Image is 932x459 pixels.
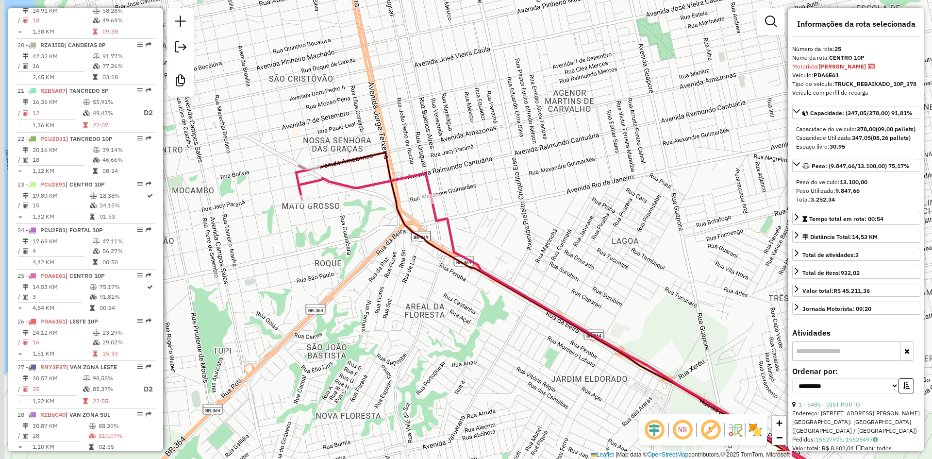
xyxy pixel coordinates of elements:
p: D2 [134,384,153,395]
td: 17,69 KM [32,237,92,246]
i: CNH vencida [868,64,875,69]
em: Opções [137,136,143,141]
a: Total de atividades:3 [792,248,920,261]
i: % de utilização do peso [93,330,100,336]
span: 24 - [17,226,103,234]
td: 110,07% [98,431,151,441]
em: Opções [137,364,143,370]
strong: (09,00 pallets) [876,125,915,133]
i: Total de Atividades [23,248,29,254]
strong: (08,26 pallets) [871,134,911,141]
i: Tempo total em rota [93,168,98,174]
span: Total de atividades: [802,251,859,258]
td: 47,11% [102,237,151,246]
div: Peso: (9.847,66/13.100,00) 75,17% [792,174,920,208]
td: = [17,72,22,82]
div: Veículo: [792,71,920,80]
i: % de utilização da cubagem [83,386,90,392]
span: PCU2D31 [40,135,66,142]
i: % de utilização da cubagem [90,294,97,300]
td: 16,36 KM [32,97,83,107]
span: PCU2E91 [40,181,66,188]
a: Leaflet [591,451,614,458]
i: Distância Total [23,193,29,199]
a: Exportar sessão [171,37,190,59]
span: Capacidade: (347,05/378,00) 91,81% [810,109,913,117]
span: 26 - [17,318,98,325]
div: Valor total: [802,287,870,295]
span: 28 - [17,411,110,418]
td: 1,38 KM [32,27,92,36]
i: Tempo total em rota [93,351,98,357]
div: Endereço: [STREET_ADDRESS][PERSON_NAME] [792,409,920,418]
td: 4,42 KM [32,257,92,267]
div: Motorista: [792,62,920,71]
div: Total: [796,195,916,204]
i: Total de Atividades [23,294,29,300]
td: 3 [32,292,89,302]
i: Tempo total em rota [90,305,95,311]
i: Tempo total em rota [83,398,88,404]
i: Distância Total [23,284,29,290]
span: 23 - [17,181,105,188]
td: 1,22 KM [32,396,83,406]
i: Distância Total [23,99,29,105]
i: % de utilização da cubagem [93,248,100,254]
i: Total de Atividades [23,433,29,439]
span: RNY3F37 [40,363,66,371]
i: % de utilização do peso [90,193,97,199]
i: Distância Total [23,147,29,153]
div: Peso Utilizado: [796,187,916,195]
td: 02:55 [98,442,151,452]
i: Distância Total [23,53,29,59]
div: Número da rota: [792,45,920,53]
i: % de utilização do peso [89,423,96,429]
td: / [17,107,22,119]
span: | CANDEIAS 8P [64,41,106,49]
div: Capacidade Utilizada: [796,134,916,142]
i: Rota otimizada [147,284,153,290]
td: 1,10 KM [32,442,88,452]
td: 24,12 KM [32,328,92,338]
td: 22:55 [92,396,133,406]
span: | LESTE 10P [66,318,98,325]
td: 46,66% [102,155,151,165]
td: / [17,246,22,256]
i: Distância Total [23,423,29,429]
span: Ocultar deslocamento [643,418,666,442]
span: + [776,417,782,429]
td: 12 [32,107,83,119]
td: 22:07 [92,120,133,130]
td: 42,32 KM [32,51,92,61]
span: PDA6151 [40,318,66,325]
div: [GEOGRAPHIC_DATA]: [GEOGRAPHIC_DATA] ([GEOGRAPHIC_DATA] / [GEOGRAPHIC_DATA]) [792,418,920,435]
span: | TANCREDO 8P [66,87,109,94]
span: | VAN ZONA LESTE [66,363,117,371]
td: 49,43% [92,107,133,119]
div: Total de itens: [802,269,860,277]
i: % de utilização da cubagem [93,157,100,163]
i: Tempo total em rota [89,444,94,450]
td: = [17,166,22,176]
span: 21 - [17,87,109,94]
a: Tempo total em rota: 00:54 [792,212,920,225]
td: 88,30% [98,421,151,431]
td: 03:18 [102,72,151,82]
span: | [616,451,617,458]
td: 29,02% [102,338,151,347]
strong: CENTRO 10P [829,54,865,61]
td: / [17,61,22,71]
a: Exibir filtros [761,12,781,31]
strong: 378,00 [857,125,876,133]
a: Zoom in [772,416,786,430]
td: 15:33 [102,349,151,358]
td: 20,16 KM [32,145,92,155]
td: 1,36 KM [32,120,83,130]
td: 15 [32,201,89,210]
img: Exibir/Ocultar setores [748,422,763,438]
span: 20 - [17,41,106,49]
span: PCU2F81 [40,226,66,234]
i: % de utilização da cubagem [83,110,90,116]
td: 1,51 KM [32,349,92,358]
i: Rota otimizada [147,193,153,199]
